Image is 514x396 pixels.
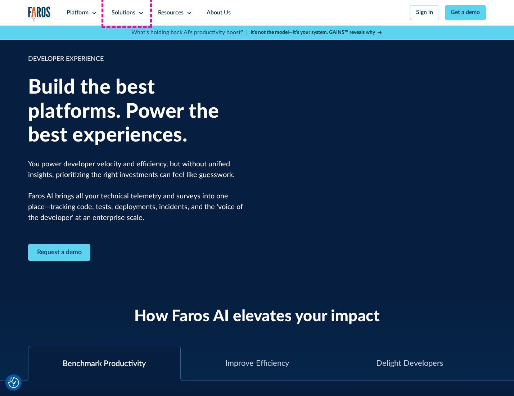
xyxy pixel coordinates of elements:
strong: It’s not the model—it’s your system. GAINS™ reveals why [251,30,375,35]
img: Revisit consent button [8,377,19,388]
div: Improve Efficiency [225,357,289,369]
div: Resources [158,9,184,17]
div: Platform [67,9,89,17]
p: You power developer velocity and efficiency, but without unified insights, prioritizing the right... [28,159,247,224]
a: Get a demo [445,5,486,20]
div: Solutions [112,9,135,17]
h1: Build the best platforms. Power the best experiences. [28,76,247,148]
a: Sign in [410,5,439,20]
button: Cookie Settings [8,377,19,388]
div: Benchmark Productivity [63,358,146,370]
div: DEVELOPER EXPERIENCE [28,54,247,64]
a: It’s not the model—it’s your system. GAINS™ reveals why [251,29,383,36]
a: home [28,6,51,21]
img: Logo of the analytics and reporting company Faros. [28,6,51,21]
div: Delight Developers [376,357,443,369]
a: Contact Modal [28,244,91,261]
p: What's holding back AI's productivity boost? | [131,28,248,37]
h2: How Faros AI elevates your impact [134,307,380,326]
